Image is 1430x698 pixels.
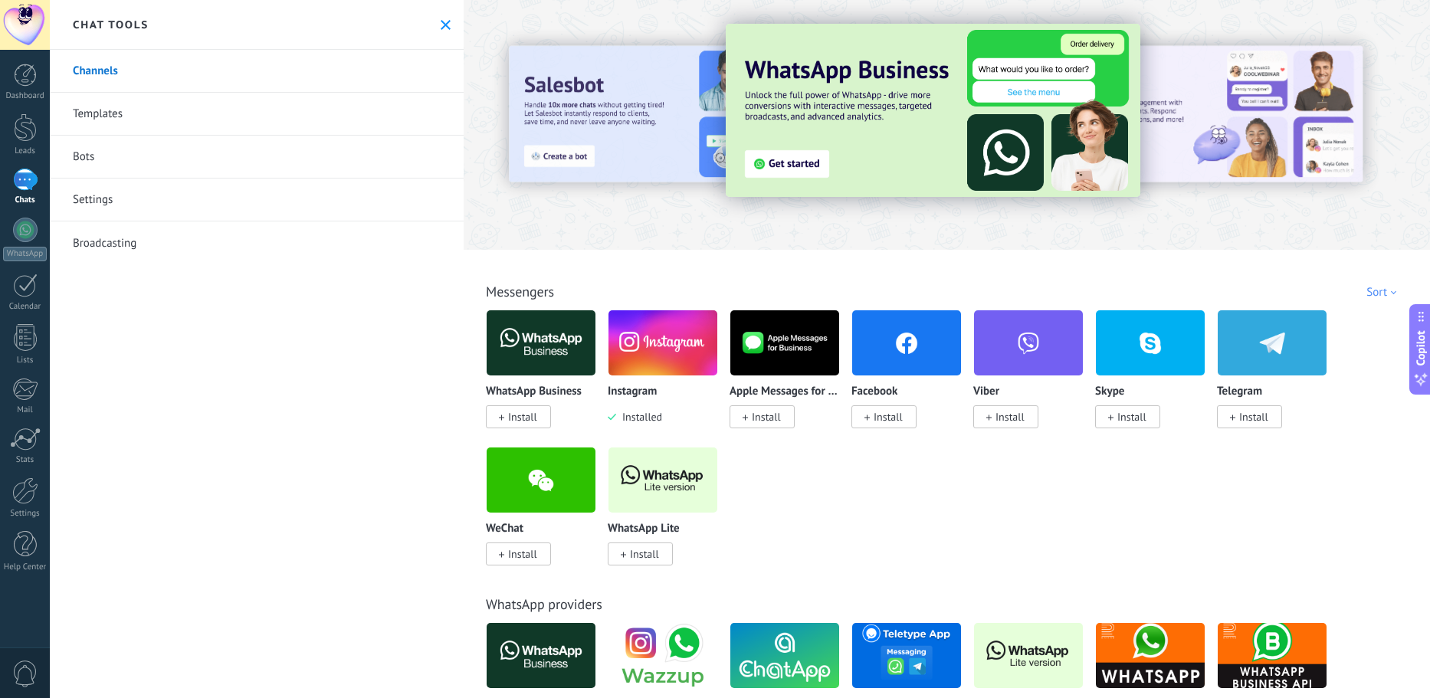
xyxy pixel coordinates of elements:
[973,385,999,398] p: Viber
[3,146,48,156] div: Leads
[487,306,595,380] img: logo_main.png
[974,618,1083,693] img: logo_main.png
[3,356,48,365] div: Lists
[486,447,608,584] div: WeChat
[50,136,464,179] a: Bots
[3,562,48,572] div: Help Center
[608,447,730,584] div: WhatsApp Lite
[509,46,835,182] img: Slide 2
[1218,306,1327,380] img: telegram.png
[486,385,582,398] p: WhatsApp Business
[1096,618,1205,693] img: logo_main.png
[630,547,659,561] span: Install
[730,306,839,380] img: logo_main.png
[486,523,523,536] p: WeChat
[50,179,464,221] a: Settings
[50,50,464,93] a: Channels
[1117,410,1146,424] span: Install
[508,410,537,424] span: Install
[1239,410,1268,424] span: Install
[1095,310,1217,447] div: Skype
[487,443,595,517] img: wechat.png
[3,455,48,465] div: Stats
[730,618,839,693] img: logo_main.png
[1096,306,1205,380] img: skype.png
[3,405,48,415] div: Mail
[752,410,781,424] span: Install
[851,385,897,398] p: Facebook
[50,93,464,136] a: Templates
[608,443,717,517] img: logo_main.png
[73,18,149,31] h2: Chat tools
[1217,310,1339,447] div: Telegram
[1036,46,1363,182] img: Slide 1
[508,547,537,561] span: Install
[608,385,657,398] p: Instagram
[3,247,47,261] div: WhatsApp
[486,595,602,613] a: WhatsApp providers
[608,310,730,447] div: Instagram
[50,221,464,264] a: Broadcasting
[730,385,840,398] p: Apple Messages for Business
[726,24,1140,197] img: Slide 3
[973,310,1095,447] div: Viber
[608,306,717,380] img: instagram.png
[1218,618,1327,693] img: logo_main.png
[974,306,1083,380] img: viber.png
[616,410,662,424] span: Installed
[486,310,608,447] div: WhatsApp Business
[995,410,1025,424] span: Install
[852,306,961,380] img: facebook.png
[3,509,48,519] div: Settings
[730,310,851,447] div: Apple Messages for Business
[608,523,680,536] p: WhatsApp Lite
[608,618,717,693] img: logo_main.png
[874,410,903,424] span: Install
[3,302,48,312] div: Calendar
[1413,330,1428,365] span: Copilot
[851,310,973,447] div: Facebook
[1095,385,1124,398] p: Skype
[852,618,961,693] img: logo_main.png
[1366,285,1402,300] div: Sort
[1217,385,1262,398] p: Telegram
[3,91,48,101] div: Dashboard
[487,618,595,693] img: logo_main.png
[3,195,48,205] div: Chats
